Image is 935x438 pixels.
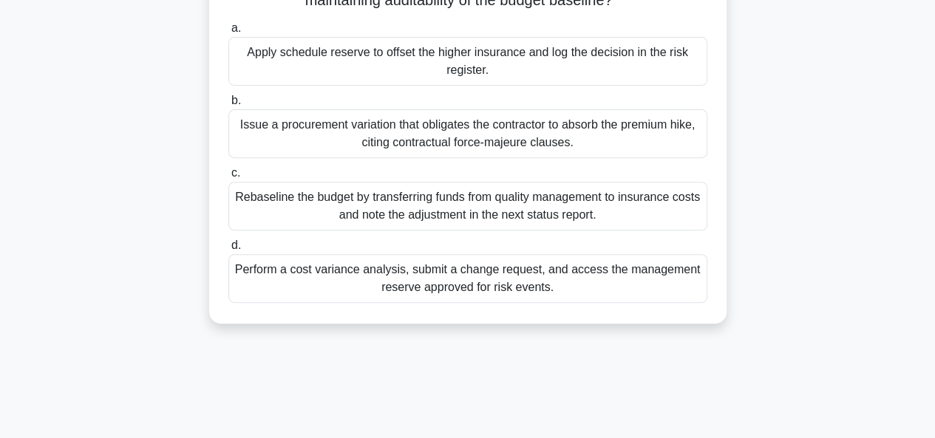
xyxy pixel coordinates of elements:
div: Perform a cost variance analysis, submit a change request, and access the management reserve appr... [228,254,707,303]
div: Apply schedule reserve to offset the higher insurance and log the decision in the risk register. [228,37,707,86]
span: a. [231,21,241,34]
div: Issue a procurement variation that obligates the contractor to absorb the premium hike, citing co... [228,109,707,158]
span: d. [231,239,241,251]
span: b. [231,94,241,106]
div: Rebaseline the budget by transferring funds from quality management to insurance costs and note t... [228,182,707,230]
span: c. [231,166,240,179]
